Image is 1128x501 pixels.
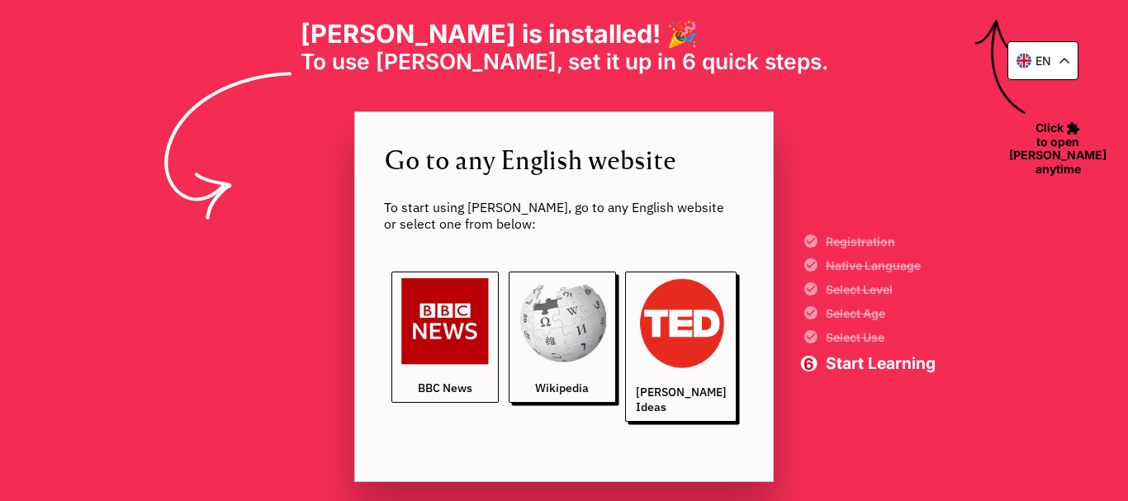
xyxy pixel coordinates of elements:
[636,278,727,369] img: ted
[519,278,606,366] img: wikipedia
[826,236,936,248] span: Registration
[535,380,589,395] span: Wikipedia
[301,49,828,75] span: To use [PERSON_NAME], set it up in 6 quick steps.
[826,260,936,272] span: Native Language
[1036,54,1051,68] p: en
[826,308,936,319] span: Select Age
[636,385,727,415] span: [PERSON_NAME] Ideas
[418,380,472,395] span: BBC News
[384,141,744,178] span: Go to any English website
[826,356,936,371] span: Start Learning
[826,284,936,295] span: Select Level
[509,272,616,403] a: Wikipedia
[826,332,936,343] span: Select Use
[391,272,499,403] a: BBC News
[1002,118,1115,177] span: Click to open [PERSON_NAME] anytime
[625,272,737,422] a: [PERSON_NAME] Ideas
[384,199,744,232] span: To start using [PERSON_NAME], go to any English website or select one from below:
[401,278,489,366] img: bbc
[301,19,828,50] h1: [PERSON_NAME] is installed! 🎉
